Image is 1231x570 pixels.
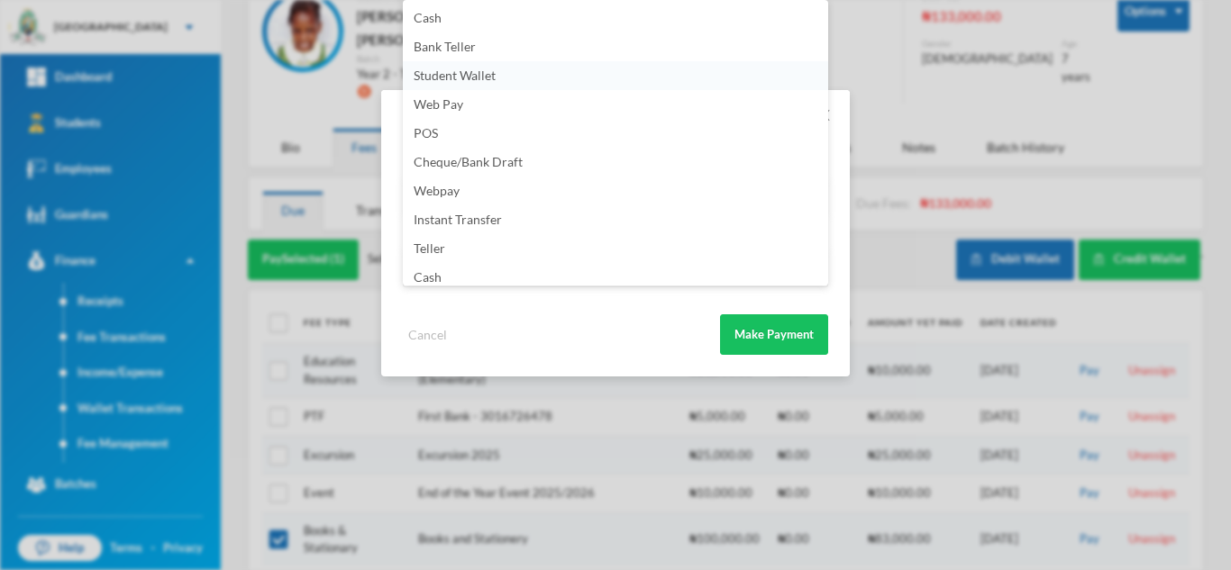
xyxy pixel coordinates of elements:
span: Student Wallet [414,68,496,83]
span: Web Pay [414,96,463,112]
button: Cancel [403,324,452,345]
span: Webpay [414,183,460,198]
span: Bank Teller [414,39,476,54]
span: Cash [414,10,442,25]
span: POS [414,125,438,140]
span: Cheque/Bank Draft [414,154,523,169]
span: Cash [414,269,442,285]
span: Teller [414,240,445,256]
span: Instant Transfer [414,212,502,227]
button: Make Payment [720,314,828,355]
